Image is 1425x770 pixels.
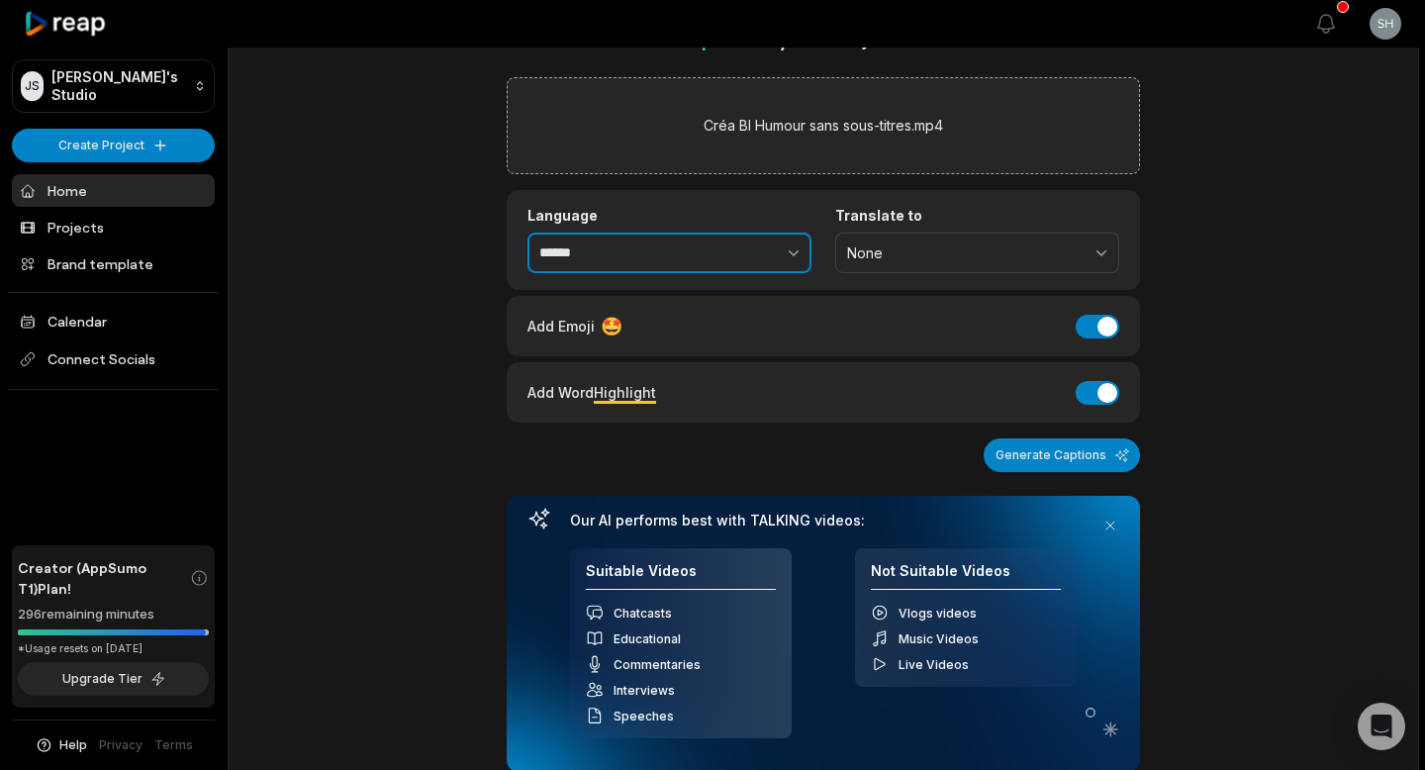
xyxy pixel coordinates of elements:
div: JS [21,71,44,101]
button: Generate Captions [984,438,1140,472]
button: Create Project [12,129,215,162]
button: Upgrade Tier [18,662,209,696]
span: Chatcasts [614,606,672,621]
span: Educational [614,631,681,646]
button: Help [35,736,87,754]
span: Live Videos [899,657,969,672]
label: Créa BI Humour sans sous-titres.mp4 [704,114,943,138]
img: tab_keywords_by_traffic_grey.svg [225,115,240,131]
label: Translate to [835,207,1119,225]
a: Brand template [12,247,215,280]
div: Mots-clés [246,117,303,130]
div: Domaine: [DOMAIN_NAME] [51,51,224,67]
label: Language [527,207,811,225]
a: Projects [12,211,215,243]
a: Privacy [99,736,142,754]
p: [PERSON_NAME]'s Studio [51,68,186,104]
span: Highlight [594,384,656,401]
h3: Our AI performs best with TALKING videos: [570,512,1077,529]
img: tab_domain_overview_orange.svg [80,115,96,131]
div: 296 remaining minutes [18,605,209,625]
span: Speeches [614,709,674,723]
div: *Usage resets on [DATE] [18,641,209,656]
a: Calendar [12,305,215,337]
h4: Suitable Videos [586,562,776,591]
a: Terms [154,736,193,754]
span: Interviews [614,683,675,698]
span: Connect Socials [12,341,215,377]
div: Add Word [527,379,656,406]
button: None [835,233,1119,274]
div: v 4.0.25 [55,32,97,48]
span: Creator (AppSumo T1) Plan! [18,557,190,599]
a: Home [12,174,215,207]
div: Open Intercom Messenger [1358,703,1405,750]
img: website_grey.svg [32,51,47,67]
span: Vlogs videos [899,606,977,621]
div: Domaine [102,117,152,130]
span: 🤩 [601,313,622,339]
span: None [847,244,1080,262]
span: Commentaries [614,657,701,672]
span: Music Videos [899,631,979,646]
h4: Not Suitable Videos [871,562,1061,591]
span: Help [59,736,87,754]
span: Add Emoji [527,316,595,337]
img: logo_orange.svg [32,32,47,48]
